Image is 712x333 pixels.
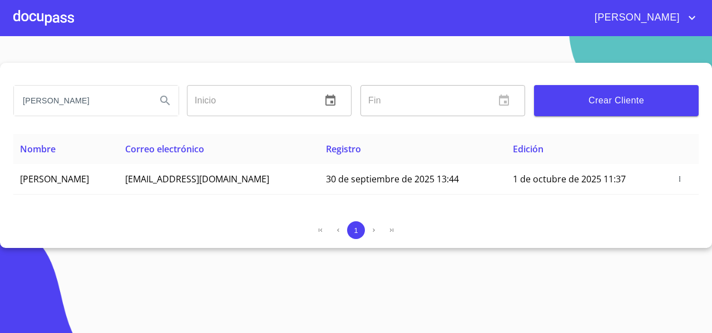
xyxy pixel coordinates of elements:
button: 1 [347,221,365,239]
span: [PERSON_NAME] [586,9,685,27]
span: Nombre [20,143,56,155]
span: 1 de octubre de 2025 11:37 [513,173,626,185]
button: account of current user [586,9,699,27]
span: Registro [326,143,361,155]
span: Crear Cliente [543,93,690,108]
span: Correo electrónico [125,143,204,155]
button: Search [152,87,179,114]
span: [EMAIL_ADDRESS][DOMAIN_NAME] [125,173,269,185]
span: 1 [354,226,358,235]
span: [PERSON_NAME] [20,173,89,185]
button: Crear Cliente [534,85,699,116]
span: Edición [513,143,543,155]
span: 30 de septiembre de 2025 13:44 [326,173,459,185]
input: search [14,86,147,116]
